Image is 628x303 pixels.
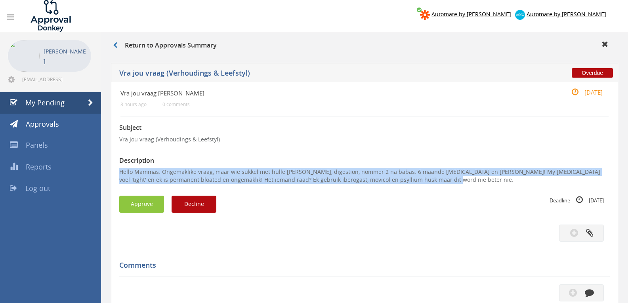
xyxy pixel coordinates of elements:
[527,10,606,18] span: Automate by [PERSON_NAME]
[120,90,527,97] h4: Vra jou vraag [PERSON_NAME]
[119,168,610,184] p: Hello Mammas. Ongemaklike vraag, maar wie sukkel met hulle [PERSON_NAME], digestion, nommer 2 na ...
[120,101,147,107] small: 3 hours ago
[44,46,87,66] p: [PERSON_NAME]
[25,183,50,193] span: Log out
[431,10,511,18] span: Automate by [PERSON_NAME]
[420,10,430,20] img: zapier-logomark.png
[172,196,216,213] button: Decline
[25,98,65,107] span: My Pending
[26,119,59,129] span: Approvals
[119,124,610,131] h3: Subject
[515,10,525,20] img: xero-logo.png
[113,42,217,49] h3: Return to Approvals Summary
[119,157,610,164] h3: Description
[22,76,90,82] span: [EMAIL_ADDRESS][DOMAIN_NAME]
[119,196,164,213] button: Approve
[572,68,613,78] span: Overdue
[162,101,193,107] small: 0 comments...
[563,88,603,97] small: [DATE]
[26,162,52,172] span: Reports
[119,69,464,79] h5: Vra jou vraag (Verhoudings & Leefstyl)
[119,261,604,269] h5: Comments
[26,140,48,150] span: Panels
[119,135,610,143] p: Vra jou vraag (Verhoudings & Leefstyl)
[550,196,604,204] small: Deadline [DATE]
